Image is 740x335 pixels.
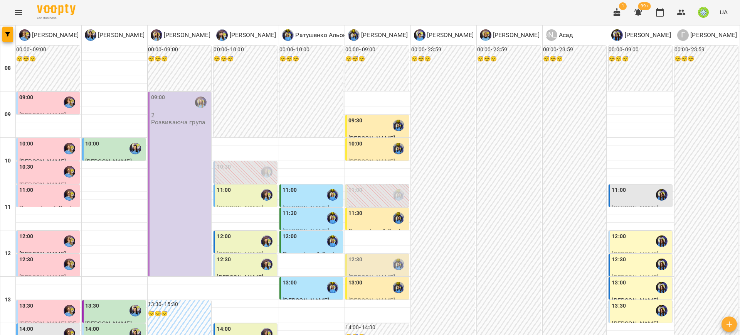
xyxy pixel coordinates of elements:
div: Свириденко Аня [393,189,404,201]
img: Ігнатенко Оксана [261,189,272,201]
span: [PERSON_NAME] [283,297,329,304]
span: [PERSON_NAME] [612,297,658,304]
label: 10:30 [217,163,231,171]
h6: 00:00 - 09:00 [16,46,80,54]
label: 13:30 [19,302,34,310]
span: [PERSON_NAME] [19,181,66,188]
img: Ратушенко Альона [327,189,338,201]
h6: 😴😴😴 [543,55,607,63]
h6: 😴😴😴 [148,55,212,63]
label: 09:00 [19,93,34,102]
span: [PERSON_NAME] [612,274,658,281]
img: С [348,29,360,41]
img: В [611,29,623,41]
img: Б [480,29,491,41]
span: Празднічний Даніель [348,227,407,241]
span: [PERSON_NAME] [612,204,658,211]
span: [PERSON_NAME] [19,250,66,258]
label: 12:30 [217,255,231,264]
div: Свириденко Аня [348,29,408,41]
img: 8ec40acc98eb0e9459e318a00da59de5.jpg [698,7,709,18]
label: 13:00 [283,279,297,287]
a: Б [PERSON_NAME] [480,29,540,41]
h6: 😴😴😴 [674,55,738,63]
p: [PERSON_NAME] [228,30,276,40]
h6: 😴😴😴 [279,55,343,63]
label: 11:30 [348,209,363,218]
img: Позднякова Анастасія [64,189,75,201]
label: 10:00 [348,140,363,148]
div: Вахнован Діана [611,29,671,41]
label: 12:30 [19,255,34,264]
p: Розвиваюча група [151,119,205,125]
label: 11:00 [348,186,363,195]
label: 14:00 [19,325,34,333]
span: [PERSON_NAME] [283,227,329,235]
img: Свириденко Аня [393,282,404,293]
img: Базілєва Катерина [129,305,141,316]
div: Асад [546,29,573,41]
span: [PERSON_NAME] [19,158,66,165]
img: Базілєва Катерина [129,143,141,154]
div: Позднякова Анастасія [64,166,75,178]
span: [PERSON_NAME] [612,320,658,327]
a: І [PERSON_NAME] [216,29,276,41]
p: 2 [151,112,210,118]
span: 99+ [638,2,651,10]
label: 10:30 [19,163,34,171]
label: 13:00 [348,279,363,287]
h6: 😴😴😴 [411,55,475,63]
img: Позднякова Анастасія [64,143,75,154]
h6: 11 [5,203,11,211]
span: [PERSON_NAME] [19,112,66,119]
label: 12:30 [612,255,626,264]
p: [PERSON_NAME] [162,30,210,40]
div: Чирва Юлія [414,29,474,41]
div: Бадун Наталія [480,29,540,41]
div: Свириденко Аня [393,120,404,131]
h6: 00:00 - 23:59 [674,46,738,54]
h6: 00:00 - 09:00 [345,46,409,54]
a: С [PERSON_NAME] [348,29,408,41]
h6: 00:00 - 23:59 [543,46,607,54]
span: [PERSON_NAME] [217,250,263,258]
p: 0 [217,181,276,188]
img: Ігнатенко Оксана [261,259,272,270]
label: 09:00 [151,93,165,102]
a: Б [PERSON_NAME] [85,29,145,41]
h6: 😴😴😴 [16,55,80,63]
h6: 13:30 - 15:30 [148,300,212,309]
div: Городецька Карина [677,29,737,41]
p: [PERSON_NAME] [30,30,79,40]
div: Позднякова Анастасія [64,259,75,270]
span: [PERSON_NAME] [PERSON_NAME] [19,320,77,334]
label: 11:00 [612,186,626,195]
img: Вахнован Діана [656,282,668,293]
img: Б [85,29,96,41]
label: 11:00 [217,186,231,195]
h6: 08 [5,64,11,73]
span: [PERSON_NAME] [85,320,132,327]
img: Свириденко Аня [393,143,404,154]
div: Свириденко Аня [393,259,404,270]
div: Казимирів Тетяна [151,29,210,41]
p: [PERSON_NAME] [689,30,737,40]
span: Празднічний Даніель [283,250,341,264]
img: Вахнован Діана [656,235,668,247]
h6: 14:00 - 14:30 [345,323,409,332]
div: Базілєва Катерина [85,29,145,41]
div: Ратушенко Альона [282,29,350,41]
label: 12:30 [348,255,363,264]
img: Ратушенко Альона [327,212,338,224]
img: Ігнатенко Оксана [261,166,272,178]
div: Позднякова Анастасія [64,305,75,316]
h6: 13 [5,296,11,304]
label: 14:00 [85,325,99,333]
p: [PERSON_NAME] [96,30,145,40]
label: 13:30 [85,302,99,310]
